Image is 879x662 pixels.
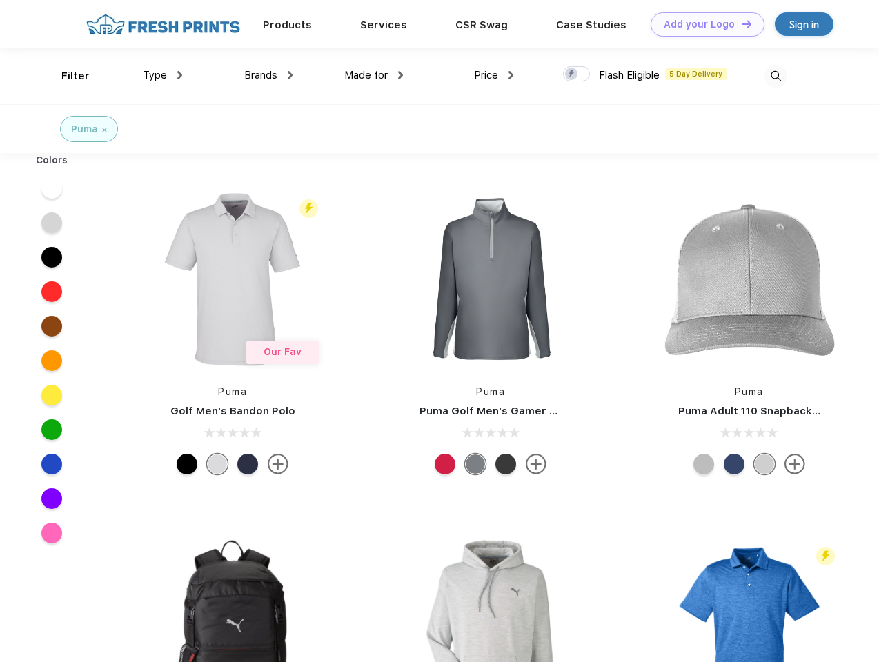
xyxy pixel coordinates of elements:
[693,454,714,474] div: Quarry with Brt Whit
[754,454,775,474] div: Quarry Brt Whit
[26,153,79,168] div: Colors
[664,19,735,30] div: Add your Logo
[207,454,228,474] div: High Rise
[599,69,660,81] span: Flash Eligible
[816,547,835,565] img: flash_active_toggle.svg
[665,68,727,80] span: 5 Day Delivery
[735,386,764,397] a: Puma
[465,454,486,474] div: Quiet Shade
[526,454,546,474] img: more.svg
[299,199,318,218] img: flash_active_toggle.svg
[658,188,841,371] img: func=resize&h=266
[218,386,247,397] a: Puma
[344,69,388,81] span: Made for
[237,454,258,474] div: Navy Blazer
[268,454,288,474] img: more.svg
[455,19,508,31] a: CSR Swag
[476,386,505,397] a: Puma
[360,19,407,31] a: Services
[789,17,819,32] div: Sign in
[724,454,744,474] div: Peacoat with Qut Shd
[784,454,805,474] img: more.svg
[435,454,455,474] div: Ski Patrol
[508,71,513,79] img: dropdown.png
[288,71,293,79] img: dropdown.png
[177,71,182,79] img: dropdown.png
[264,346,302,357] span: Our Fav
[61,68,90,84] div: Filter
[495,454,516,474] div: Puma Black
[141,188,324,371] img: func=resize&h=266
[474,69,498,81] span: Price
[419,405,638,417] a: Puma Golf Men's Gamer Golf Quarter-Zip
[177,454,197,474] div: Puma Black
[764,65,787,88] img: desktop_search.svg
[398,71,403,79] img: dropdown.png
[244,69,277,81] span: Brands
[775,12,833,36] a: Sign in
[399,188,582,371] img: func=resize&h=266
[143,69,167,81] span: Type
[170,405,295,417] a: Golf Men's Bandon Polo
[82,12,244,37] img: fo%20logo%202.webp
[263,19,312,31] a: Products
[742,20,751,28] img: DT
[102,128,107,132] img: filter_cancel.svg
[71,122,98,137] div: Puma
